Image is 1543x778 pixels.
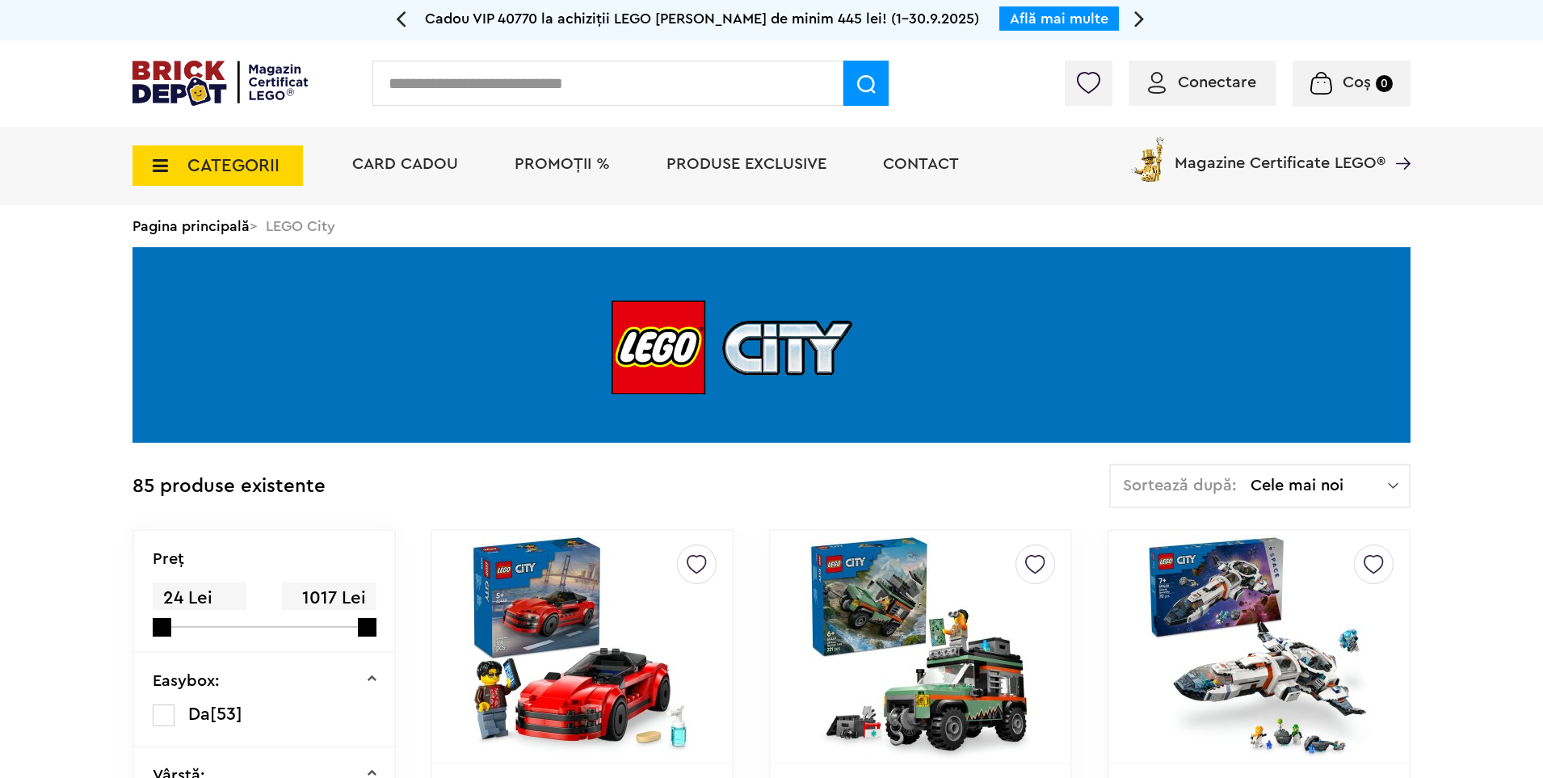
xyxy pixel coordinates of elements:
[282,582,376,614] span: 1017 Lei
[1376,75,1393,92] small: 0
[1175,134,1385,171] span: Magazine Certificate LEGO®
[1178,74,1256,90] span: Conectare
[1251,477,1388,494] span: Cele mai noi
[210,705,242,723] span: [53]
[132,205,1411,247] div: > LEGO City
[352,156,458,172] a: Card Cadou
[1148,74,1256,90] a: Conectare
[132,464,326,510] div: 85 produse existente
[469,534,696,760] img: Masina sport rosie
[187,157,280,175] span: CATEGORII
[1385,134,1411,150] a: Magazine Certificate LEGO®
[807,534,1033,760] img: Camioneta 4x4 off-road
[1146,534,1372,760] img: Nava spatiala galactica modulara
[666,156,826,172] a: Produse exclusive
[515,156,610,172] a: PROMOȚII %
[883,156,959,172] a: Contact
[153,551,184,567] p: Preţ
[188,705,210,723] span: Da
[153,673,220,689] p: Easybox:
[1010,11,1108,26] a: Află mai multe
[132,219,250,233] a: Pagina principală
[425,11,979,26] span: Cadou VIP 40770 la achiziții LEGO [PERSON_NAME] de minim 445 lei! (1-30.9.2025)
[153,582,246,614] span: 24 Lei
[1343,74,1371,90] span: Coș
[1123,477,1237,494] span: Sortează după:
[132,247,1411,443] img: LEGO City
